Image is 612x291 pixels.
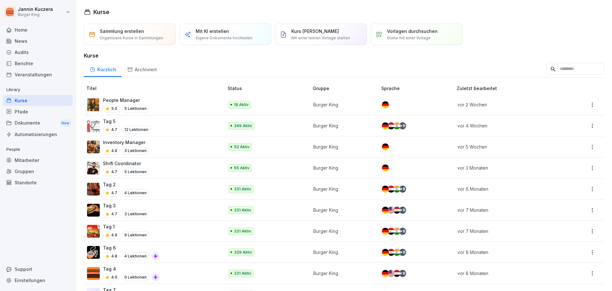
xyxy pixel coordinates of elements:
[103,265,159,272] p: Tag 4
[313,85,379,92] p: Gruppe
[382,143,389,150] img: de.svg
[196,28,229,34] p: Mit KI erstellen
[87,246,100,259] img: rvamvowt7cu6mbuhfsogl0h5.png
[196,35,252,41] p: Eigene Dokumente hochladen
[84,52,604,59] h3: Kurse
[87,183,100,195] img: hzkj8u8nkg09zk50ub0d0otk.png
[234,123,252,129] p: 349 Aktiv
[111,190,117,196] p: 4.7
[381,85,454,92] p: Sprache
[388,207,395,214] img: us.svg
[18,12,53,17] p: Burger King
[3,177,73,188] a: Standorte
[457,122,559,129] p: vor 4 Wochen
[111,169,117,175] p: 4.7
[3,85,73,95] p: Library
[228,85,310,92] p: Status
[393,186,400,193] img: in.svg
[388,270,395,277] img: us.svg
[87,225,100,238] img: kxzo5hlrfunza98hyv09v55a.png
[382,228,389,235] img: de.svg
[313,270,371,277] p: Burger King
[3,47,73,58] a: Audits
[393,249,400,256] img: in.svg
[111,232,117,238] p: 4.8
[3,155,73,166] a: Mitarbeiter
[313,207,371,213] p: Burger King
[457,101,559,108] p: vor 2 Wochen
[60,119,71,127] div: New
[393,207,400,214] img: eg.svg
[313,249,371,256] p: Burger King
[399,122,406,129] div: + 9
[3,58,73,69] a: Berichte
[3,35,73,47] div: News
[122,252,149,260] p: 4 Lektionen
[3,24,73,35] div: Home
[382,270,389,277] img: de.svg
[103,139,149,146] p: Inventory Manager
[382,249,389,256] img: de.svg
[457,249,559,256] p: vor 8 Monaten
[388,122,395,129] img: eg.svg
[3,144,73,155] p: People
[382,186,389,193] img: de.svg
[111,106,117,111] p: 5.0
[234,186,251,192] p: 331 Aktiv
[3,106,73,117] a: Pfade
[3,166,73,177] a: Gruppen
[100,35,163,41] p: Organisiere Kurse in Sammlungen
[313,122,371,129] p: Burger King
[3,129,73,140] a: Automatisierungen
[93,8,109,16] h1: Kurse
[234,249,252,255] p: 329 Aktiv
[103,181,149,188] p: Tag 2
[103,97,149,103] p: People Manager
[234,102,249,108] p: 19 Aktiv
[18,7,53,12] p: Jannin Kuczera
[103,202,149,209] p: Tag 3
[313,101,371,108] p: Burger King
[100,28,144,34] p: Sammlung erstellen
[382,207,389,214] img: de.svg
[3,95,73,106] div: Kurse
[122,168,149,176] p: 5 Lektionen
[103,223,149,230] p: Tag 1
[3,264,73,275] div: Support
[387,35,431,41] p: Starte mit einer Vorlage
[399,270,406,277] div: + 9
[234,271,251,276] p: 331 Aktiv
[3,117,73,129] div: Dokumente
[234,144,250,150] p: 52 Aktiv
[3,275,73,286] div: Einstellungen
[457,85,567,92] p: Zuletzt bearbeitet
[457,165,559,171] p: vor 3 Monaten
[234,228,251,234] p: 331 Aktiv
[122,231,149,239] p: 9 Lektionen
[103,244,159,251] p: Tag 6
[111,253,117,259] p: 4.8
[122,273,149,281] p: 0 Lektionen
[87,119,100,132] img: vy1vuzxsdwx3e5y1d1ft51l0.png
[121,61,162,77] a: Archiviert
[399,186,406,193] div: + 9
[122,189,149,197] p: 4 Lektionen
[103,118,151,125] p: Tag 5
[111,274,117,280] p: 4.9
[122,126,151,134] p: 12 Lektionen
[457,186,559,192] p: vor 6 Monaten
[3,117,73,129] a: DokumenteNew
[87,141,100,153] img: o1h5p6rcnzw0lu1jns37xjxx.png
[382,101,389,108] img: de.svg
[3,69,73,80] a: Veranstaltungen
[234,207,251,213] p: 331 Aktiv
[382,122,389,129] img: de.svg
[84,61,121,77] div: Kürzlich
